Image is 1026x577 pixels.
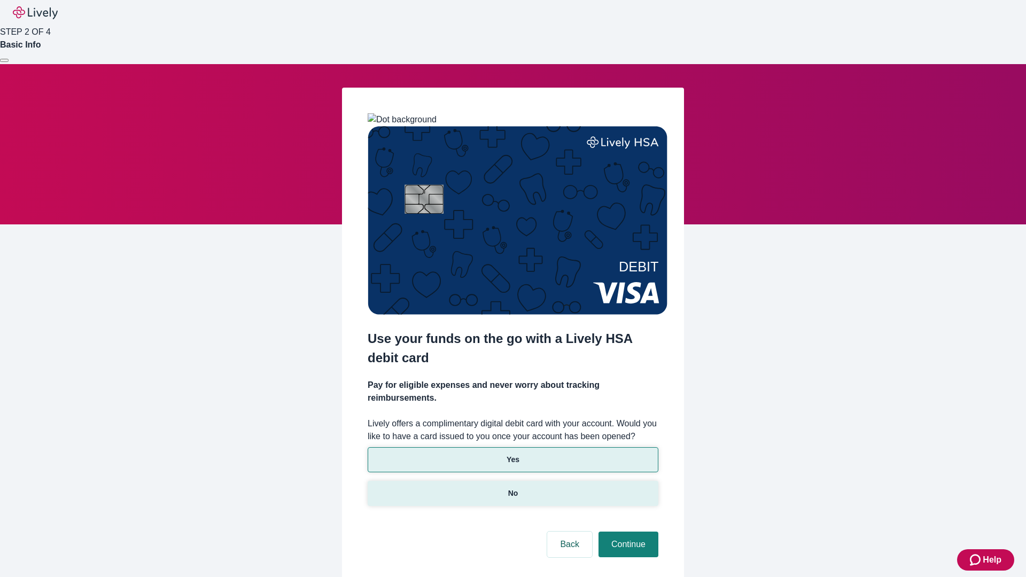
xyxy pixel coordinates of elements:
[598,532,658,557] button: Continue
[970,553,983,566] svg: Zendesk support icon
[368,417,658,443] label: Lively offers a complimentary digital debit card with your account. Would you like to have a card...
[508,488,518,499] p: No
[368,481,658,506] button: No
[368,379,658,404] h4: Pay for eligible expenses and never worry about tracking reimbursements.
[368,113,437,126] img: Dot background
[13,6,58,19] img: Lively
[983,553,1001,566] span: Help
[547,532,592,557] button: Back
[368,329,658,368] h2: Use your funds on the go with a Lively HSA debit card
[957,549,1014,571] button: Zendesk support iconHelp
[507,454,519,465] p: Yes
[368,126,667,315] img: Debit card
[368,447,658,472] button: Yes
